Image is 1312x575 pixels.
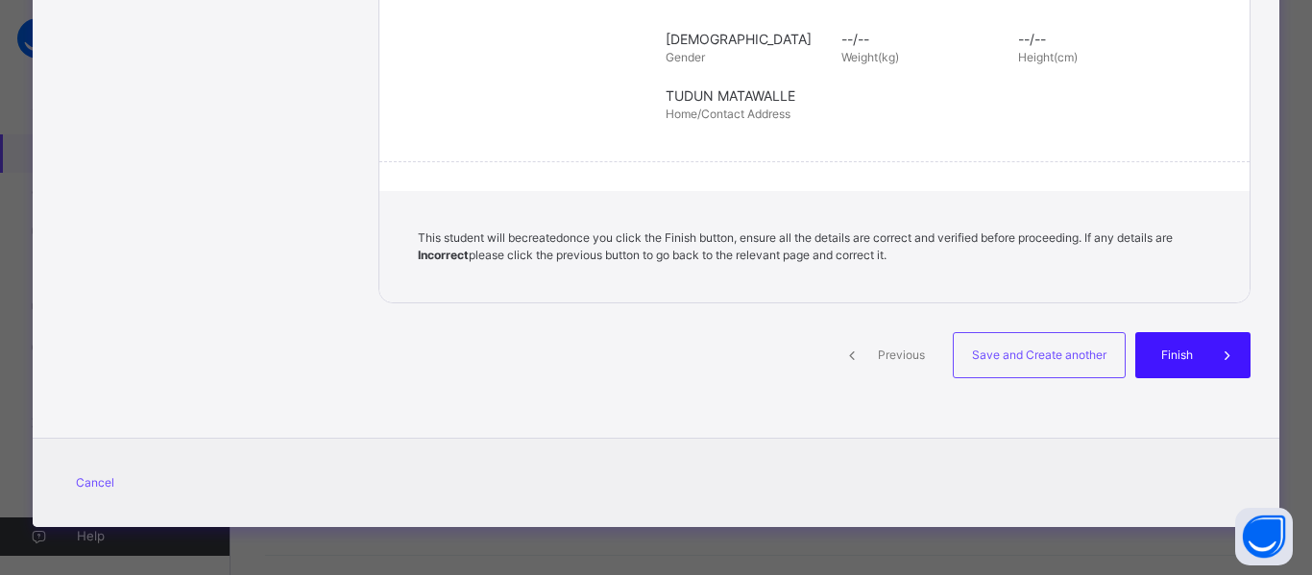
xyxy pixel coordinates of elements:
[666,107,790,121] span: Home/Contact Address
[968,347,1110,364] span: Save and Create another
[1235,508,1293,565] button: Open asap
[1018,50,1078,64] span: Height(cm)
[841,50,899,64] span: Weight(kg)
[666,29,832,49] span: [DEMOGRAPHIC_DATA]
[1018,29,1184,49] span: --/--
[1150,347,1204,364] span: Finish
[666,85,1221,106] span: TUDUN MATAWALLE
[418,248,469,262] b: Incorrect
[418,230,1173,262] span: This student will be created once you click the Finish button, ensure all the details are correct...
[666,50,705,64] span: Gender
[841,29,1008,49] span: --/--
[875,347,928,364] span: Previous
[76,474,114,491] span: Cancel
